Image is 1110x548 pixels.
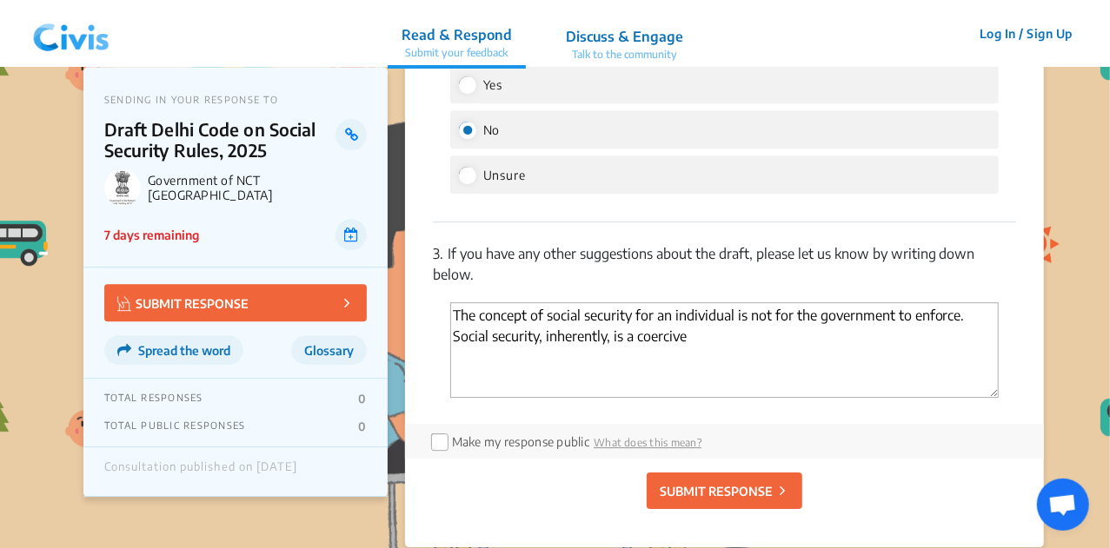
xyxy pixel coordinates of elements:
[968,20,1084,47] button: Log In / Sign Up
[104,392,203,406] p: TOTAL RESPONSES
[433,243,1016,285] p: If you have any other suggestions about the draft, please let us know by writing down below.
[138,343,230,358] span: Spread the word
[117,296,131,311] img: Vector.jpg
[358,392,366,406] p: 0
[452,434,589,449] label: Make my response public
[104,335,243,365] button: Spread the word
[148,173,367,202] p: Government of NCT [GEOGRAPHIC_DATA]
[104,94,367,105] p: SENDING IN YOUR RESPONSE TO
[459,122,475,137] input: No
[566,47,683,63] p: Talk to the community
[433,245,443,262] span: 3.
[402,24,512,45] p: Read & Respond
[104,284,367,321] button: SUBMIT RESPONSE
[402,45,512,61] p: Submit your feedback
[660,482,773,500] p: SUBMIT RESPONSE
[483,168,526,182] span: Unsure
[647,472,802,509] button: SUBMIT RESPONSE
[483,77,503,92] span: Yes
[104,119,336,161] p: Draft Delhi Code on Social Security Rules, 2025
[291,335,367,365] button: Glossary
[459,167,475,182] input: Unsure
[117,293,249,313] p: SUBMIT RESPONSE
[459,76,475,92] input: Yes
[304,343,354,358] span: Glossary
[358,419,366,433] p: 0
[566,26,683,47] p: Discuss & Engage
[594,436,701,449] span: What does this mean?
[26,8,116,60] img: navlogo.png
[104,226,199,244] p: 7 days remaining
[104,169,141,206] img: Government of NCT Delhi logo
[104,419,246,433] p: TOTAL PUBLIC RESPONSES
[1037,479,1089,531] div: Open chat
[104,460,297,483] div: Consultation published on [DATE]
[483,122,501,137] span: No
[450,302,999,398] textarea: 'Type your answer here.' | translate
